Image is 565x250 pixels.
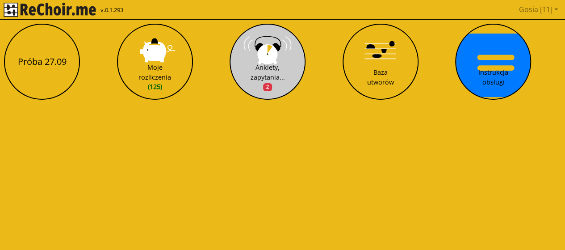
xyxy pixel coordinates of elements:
[251,63,285,92] div: Ankiety, zapytania...
[100,6,123,15] span: v.0.1.293
[455,24,531,100] button: Instrukcja obsługi
[515,0,561,18] a: Gosia [T1]
[138,63,171,92] div: Moje rozliczenia
[138,82,171,92] span: (125)
[4,24,80,100] button: Próba 27.09
[478,68,508,87] div: Instrukcja obsługi
[263,83,272,91] span: 2
[230,24,306,100] button: Ankiety, zapytania...2
[117,24,193,100] button: Moje rozliczenia(125)
[4,3,96,17] img: rekłajer mi
[343,24,419,100] button: Baza utworów
[367,68,394,87] div: Baza utworów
